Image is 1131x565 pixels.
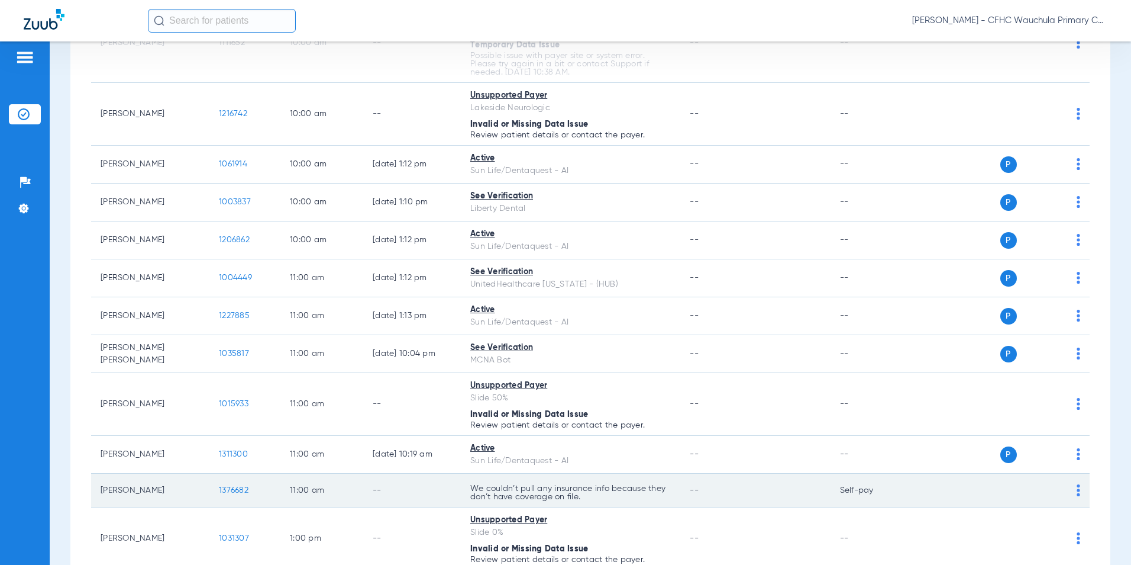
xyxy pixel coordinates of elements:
img: group-dot-blue.svg [1077,196,1080,208]
td: [DATE] 10:04 PM [363,335,461,373]
td: -- [831,83,910,146]
div: See Verification [470,266,671,278]
span: -- [690,450,699,458]
td: 10:00 AM [280,4,363,83]
span: P [1000,156,1017,173]
span: 1111652 [219,38,245,47]
img: group-dot-blue.svg [1077,348,1080,359]
img: group-dot-blue.svg [1077,448,1080,460]
td: 10:00 AM [280,146,363,184]
div: Sun Life/Dentaquest - AI [470,316,671,329]
span: P [1000,270,1017,287]
img: group-dot-blue.svg [1077,234,1080,246]
img: Zuub Logo [24,9,64,30]
td: 10:00 AM [280,184,363,221]
td: 11:00 AM [280,259,363,297]
td: [DATE] 1:13 PM [363,297,461,335]
span: [PERSON_NAME] - CFHC Wauchula Primary Care Dental [912,15,1107,27]
div: Sun Life/Dentaquest - AI [470,240,671,253]
td: -- [363,83,461,146]
td: [DATE] 1:12 PM [363,146,461,184]
span: P [1000,194,1017,211]
td: [PERSON_NAME] [91,373,209,436]
td: 11:00 AM [280,373,363,436]
td: 10:00 AM [280,83,363,146]
td: [DATE] 1:10 PM [363,184,461,221]
td: -- [363,474,461,508]
td: [DATE] 1:12 PM [363,221,461,259]
td: 11:00 AM [280,335,363,373]
div: Unsupported Payer [470,89,671,102]
span: -- [690,236,699,244]
span: P [1000,308,1017,325]
span: 1206862 [219,236,250,244]
div: Unsupported Payer [470,380,671,392]
td: [PERSON_NAME] [91,146,209,184]
div: Active [470,152,671,165]
span: P [1000,447,1017,463]
img: group-dot-blue.svg [1077,484,1080,496]
td: -- [831,259,910,297]
div: Active [470,304,671,316]
td: -- [363,4,461,83]
div: UnitedHealthcare [US_STATE] - (HUB) [470,278,671,291]
span: 1216742 [219,110,247,118]
div: Slide 0% [470,527,671,539]
td: -- [363,373,461,436]
span: -- [690,312,699,320]
td: -- [831,373,910,436]
td: -- [831,335,910,373]
td: 11:00 AM [280,297,363,335]
div: Sun Life/Dentaquest - AI [470,455,671,467]
img: Search Icon [154,15,164,26]
div: See Verification [470,190,671,203]
p: We couldn’t pull any insurance info because they don’t have coverage on file. [470,484,671,501]
div: Slide 50% [470,392,671,405]
td: [DATE] 10:19 AM [363,436,461,474]
td: -- [831,221,910,259]
td: -- [831,184,910,221]
span: -- [690,110,699,118]
span: 1227885 [219,312,250,320]
div: Lakeside Neurologic [470,102,671,114]
span: -- [690,160,699,168]
span: Invalid or Missing Data Issue [470,545,588,553]
span: 1311300 [219,450,248,458]
div: Sun Life/Dentaquest - AI [470,165,671,177]
div: Unsupported Payer [470,514,671,527]
span: -- [690,198,699,206]
span: -- [690,400,699,408]
span: -- [690,349,699,358]
span: 1004449 [219,274,252,282]
img: group-dot-blue.svg [1077,158,1080,170]
td: -- [831,4,910,83]
span: 1061914 [219,160,247,168]
td: 10:00 AM [280,221,363,259]
td: [PERSON_NAME] [91,297,209,335]
td: [PERSON_NAME] [91,4,209,83]
span: 1035817 [219,349,249,358]
p: Possible issue with payer site or system error. Please try again in a bit or contact Support if n... [470,52,671,76]
td: [DATE] 1:12 PM [363,259,461,297]
input: Search for patients [148,9,296,33]
td: [PERSON_NAME] [91,474,209,508]
div: MCNA Bot [470,354,671,367]
td: [PERSON_NAME] [91,83,209,146]
div: Liberty Dental [470,203,671,215]
span: 1031307 [219,534,249,542]
span: 1003837 [219,198,251,206]
iframe: Chat Widget [1072,508,1131,565]
img: group-dot-blue.svg [1077,272,1080,284]
span: Invalid or Missing Data Issue [470,410,588,419]
img: group-dot-blue.svg [1077,108,1080,120]
div: Active [470,442,671,455]
td: [PERSON_NAME] [91,221,209,259]
p: Review patient details or contact the payer. [470,421,671,429]
td: 11:00 AM [280,474,363,508]
span: Invalid or Missing Data Issue [470,120,588,129]
img: group-dot-blue.svg [1077,398,1080,410]
span: P [1000,346,1017,362]
span: -- [690,38,699,47]
span: -- [690,486,699,495]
